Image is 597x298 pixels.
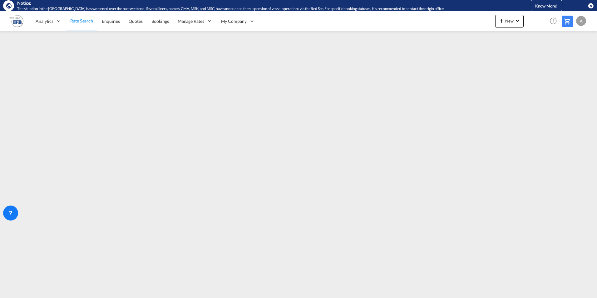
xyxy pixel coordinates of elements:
md-icon: icon-earth [6,2,12,9]
div: My Company [217,11,259,31]
md-icon: icon-chevron-down [514,17,521,24]
span: My Company [221,18,247,24]
a: Rate Search [66,11,97,31]
span: Help [548,16,559,26]
span: Know More! [535,3,558,8]
div: The situation in the Red Sea has worsened over the past weekend. Several liners, namely CMA, MSK,... [17,6,505,12]
button: icon-close-circle [588,2,594,9]
div: A [576,16,586,26]
img: b628ab10256c11eeb52753acbc15d091.png [9,14,23,28]
md-icon: icon-plus 400-fg [498,17,505,24]
div: Manage Rates [173,11,217,31]
span: Quotes [129,18,142,24]
button: icon-plus 400-fgNewicon-chevron-down [495,15,524,27]
span: New [498,18,521,23]
a: Bookings [147,11,173,31]
a: Enquiries [97,11,124,31]
span: Bookings [151,18,169,24]
span: Rate Search [70,18,93,23]
span: Enquiries [102,18,120,24]
span: Analytics [36,18,53,24]
div: Analytics [31,11,66,31]
a: Quotes [124,11,147,31]
div: Help [548,16,562,27]
span: Manage Rates [178,18,204,24]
